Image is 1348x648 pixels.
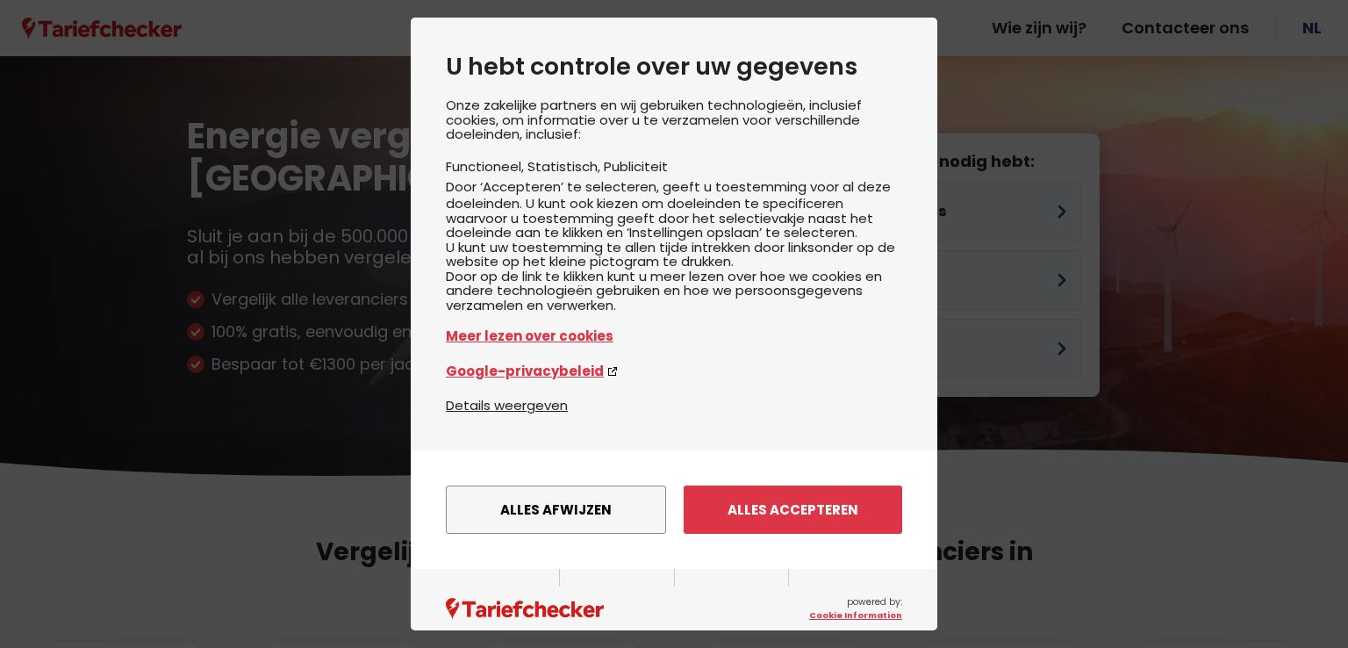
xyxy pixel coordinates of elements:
div: Onze zakelijke partners en wij gebruiken technologieën, inclusief cookies, om informatie over u t... [446,98,902,395]
h2: U hebt controle over uw gegevens [446,53,902,81]
div: menu [411,450,937,569]
a: Meer lezen over cookies [446,326,902,346]
li: Publiciteit [604,157,668,176]
a: Google-privacybeleid [446,361,902,381]
li: Statistisch [527,157,604,176]
li: Functioneel [446,157,527,176]
button: Details weergeven [446,395,568,415]
button: Alles afwijzen [446,486,666,534]
button: Alles accepteren [684,486,902,534]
